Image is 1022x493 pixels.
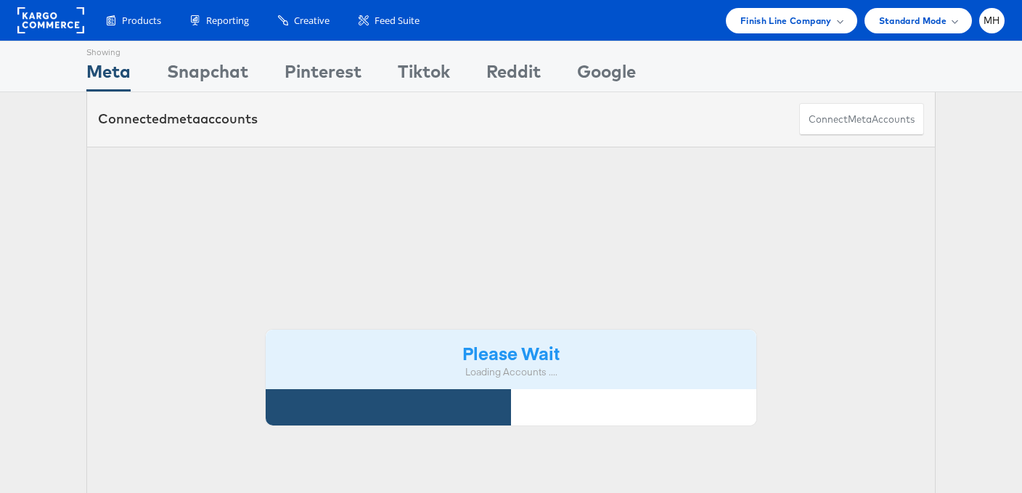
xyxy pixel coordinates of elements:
span: Finish Line Company [740,13,832,28]
span: meta [167,110,200,127]
div: Pinterest [285,59,361,91]
div: Reddit [486,59,541,91]
span: Standard Mode [879,13,947,28]
span: Reporting [206,14,249,28]
button: ConnectmetaAccounts [799,103,924,136]
div: Connected accounts [98,110,258,129]
div: Google [577,59,636,91]
div: Meta [86,59,131,91]
span: Creative [294,14,330,28]
strong: Please Wait [462,341,560,364]
span: MH [984,16,1000,25]
div: Loading Accounts .... [277,365,745,379]
span: Feed Suite [375,14,420,28]
span: meta [848,113,872,126]
span: Products [122,14,161,28]
div: Snapchat [167,59,248,91]
div: Tiktok [398,59,450,91]
div: Showing [86,41,131,59]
